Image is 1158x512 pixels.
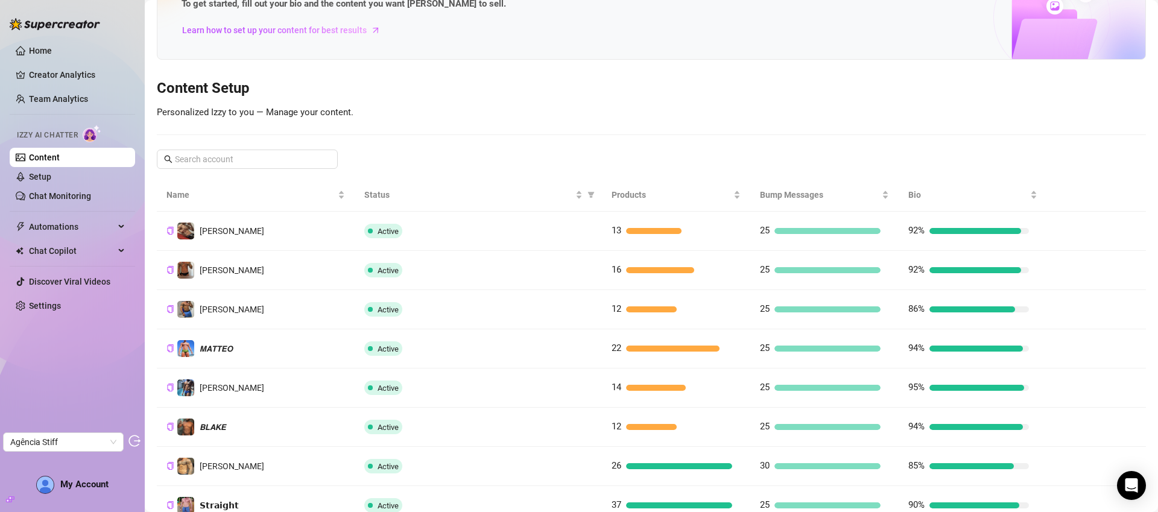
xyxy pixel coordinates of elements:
[6,495,14,504] span: build
[200,305,264,314] span: [PERSON_NAME]
[182,24,367,37] span: Learn how to set up your content for best results
[355,179,602,212] th: Status
[29,46,52,55] a: Home
[10,18,100,30] img: logo-BBDzfeDw.svg
[200,461,264,471] span: [PERSON_NAME]
[16,222,25,232] span: thunderbolt
[908,264,925,275] span: 92%
[200,422,226,432] span: 𝘽𝙇𝘼𝙆𝙀
[157,179,355,212] th: Name
[166,384,174,391] span: copy
[166,227,174,235] span: copy
[37,476,54,493] img: ALV-UjWtDK_0bV0gNTSB6hX7Dasw_IzJ5B50OkMu3DhtpS_CS827f3_kwLnvGUppYBbiQg5ho7bckbWIYqWSOYn4ZC4_gUJTh...
[760,225,770,236] span: 25
[177,379,194,396] img: Arthur
[166,461,174,470] button: Copy Creator ID
[29,277,110,286] a: Discover Viral Videos
[760,343,770,353] span: 25
[166,501,174,509] span: copy
[378,344,399,353] span: Active
[760,499,770,510] span: 25
[29,153,60,162] a: Content
[760,303,770,314] span: 25
[899,179,1047,212] th: Bio
[177,340,194,357] img: 𝙈𝘼𝙏𝙏𝙀𝙊
[164,155,172,163] span: search
[378,305,399,314] span: Active
[200,265,264,275] span: [PERSON_NAME]
[83,125,101,142] img: AI Chatter
[612,499,621,510] span: 37
[908,225,925,236] span: 92%
[166,266,174,274] span: copy
[29,172,51,182] a: Setup
[378,501,399,510] span: Active
[760,382,770,393] span: 25
[166,305,174,313] span: copy
[29,191,91,201] a: Chat Monitoring
[908,188,1028,201] span: Bio
[760,421,770,432] span: 25
[177,458,194,475] img: 𝙅𝙊𝙀
[200,501,239,510] span: 𝗦𝘁𝗿𝗮𝗶𝗴𝗵𝘁
[29,94,88,104] a: Team Analytics
[166,226,174,235] button: Copy Creator ID
[908,382,925,393] span: 95%
[908,421,925,432] span: 94%
[364,188,573,201] span: Status
[612,460,621,471] span: 26
[17,130,78,141] span: Izzy AI Chatter
[378,384,399,393] span: Active
[166,344,174,352] span: copy
[29,65,125,84] a: Creator Analytics
[378,423,399,432] span: Active
[760,264,770,275] span: 25
[612,264,621,275] span: 16
[175,153,321,166] input: Search account
[378,462,399,471] span: Active
[612,421,621,432] span: 12
[60,479,109,490] span: My Account
[612,188,731,201] span: Products
[200,226,264,236] span: [PERSON_NAME]
[166,305,174,314] button: Copy Creator ID
[370,24,382,36] span: arrow-right
[157,79,1146,98] h3: Content Setup
[587,191,595,198] span: filter
[177,301,194,318] img: 𝙆𝙀𝙑𝙄𝙉
[612,303,621,314] span: 12
[177,262,194,279] img: Anthony
[760,460,770,471] span: 30
[750,179,899,212] th: Bump Messages
[908,460,925,471] span: 85%
[166,188,335,201] span: Name
[166,344,174,353] button: Copy Creator ID
[166,423,174,431] span: copy
[200,383,264,393] span: [PERSON_NAME]
[612,225,621,236] span: 13
[166,501,174,510] button: Copy Creator ID
[166,462,174,470] span: copy
[128,435,141,447] span: logout
[1117,471,1146,500] div: Open Intercom Messenger
[760,188,879,201] span: Bump Messages
[585,186,597,204] span: filter
[29,241,115,261] span: Chat Copilot
[908,343,925,353] span: 94%
[177,223,194,239] img: Dylan
[378,227,399,236] span: Active
[157,107,353,118] span: Personalized Izzy to you — Manage your content.
[16,247,24,255] img: Chat Copilot
[908,303,925,314] span: 86%
[166,265,174,274] button: Copy Creator ID
[612,382,621,393] span: 14
[177,419,194,435] img: 𝘽𝙇𝘼𝙆𝙀
[166,383,174,392] button: Copy Creator ID
[29,301,61,311] a: Settings
[612,343,621,353] span: 22
[29,217,115,236] span: Automations
[602,179,750,212] th: Products
[200,344,233,353] span: 𝙈𝘼𝙏𝙏𝙀𝙊
[908,499,925,510] span: 90%
[182,21,390,40] a: Learn how to set up your content for best results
